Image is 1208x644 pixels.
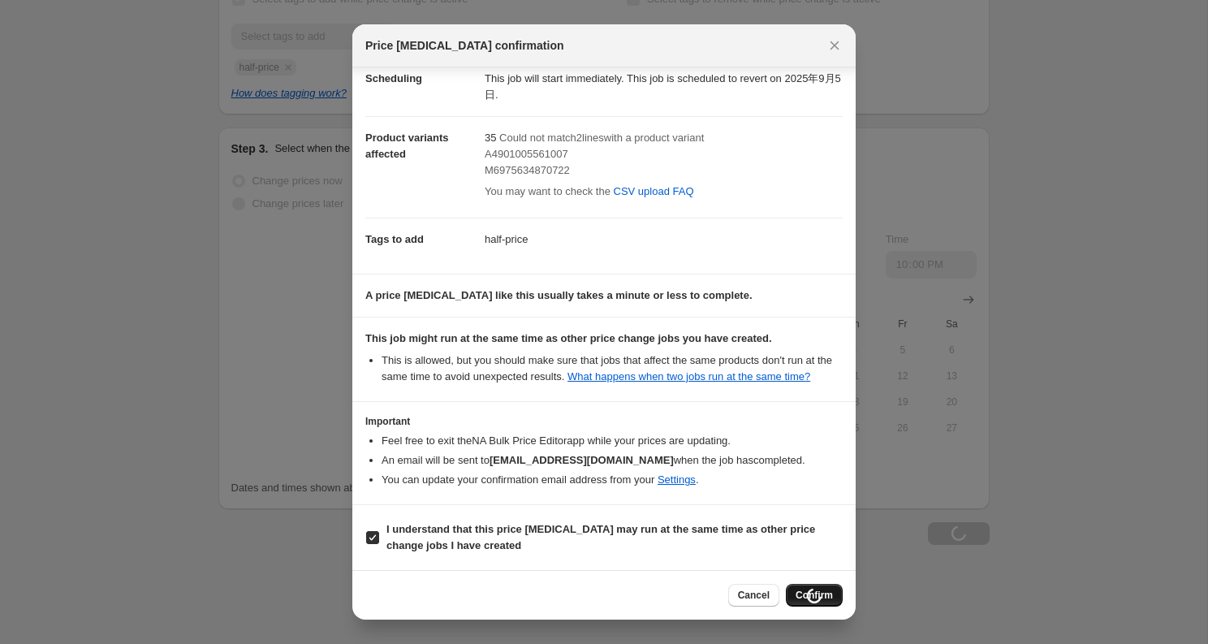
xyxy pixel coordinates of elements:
span: A4901005561007 [485,148,568,160]
button: Close [823,34,846,57]
li: You can update your confirmation email address from your . [382,472,843,488]
b: This job might run at the same time as other price change jobs you have created. [365,332,772,344]
li: Feel free to exit the NA Bulk Price Editor app while your prices are updating. [382,433,843,449]
li: An email will be sent to when the job has completed . [382,452,843,469]
li: This is allowed, but you should make sure that jobs that affect the same products don ' t run at ... [382,352,843,385]
span: You may want to check the [485,185,610,197]
div: 35 [485,130,843,205]
dd: half-price [485,218,843,261]
span: M6975634870722 [485,164,570,176]
span: Price [MEDICAL_DATA] confirmation [365,37,564,54]
b: A price [MEDICAL_DATA] like this usually takes a minute or less to complete. [365,289,753,301]
b: I understand that this price [MEDICAL_DATA] may run at the same time as other price change jobs I... [386,523,815,551]
span: Cancel [738,589,770,602]
b: [EMAIL_ADDRESS][DOMAIN_NAME] [490,454,674,466]
span: CSV upload FAQ [614,184,694,200]
span: Could not match 2 line s with a product variant [499,132,704,144]
button: Cancel [728,584,779,607]
a: What happens when two jobs run at the same time? [567,370,810,383]
span: Tags to add [365,233,424,245]
a: CSV upload FAQ [604,179,704,205]
h3: Important [365,415,843,428]
span: Product variants affected [365,132,449,160]
dd: This job will start immediately. This job is scheduled to revert on 2025年9月5日. [485,58,843,116]
a: Settings [658,473,696,486]
span: Scheduling [365,72,422,84]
